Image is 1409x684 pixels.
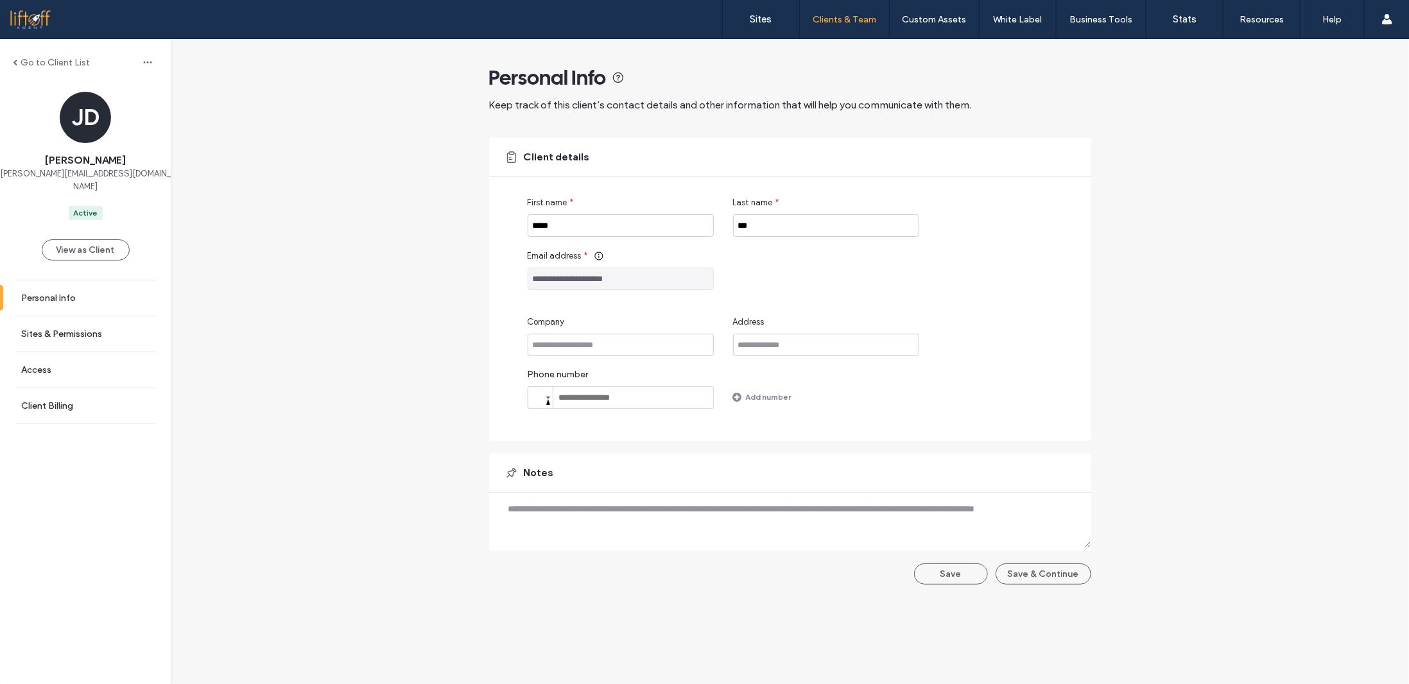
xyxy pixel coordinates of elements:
[21,364,51,375] label: Access
[996,563,1091,585] button: Save & Continue
[21,293,76,304] label: Personal Info
[29,9,55,21] span: Help
[746,386,791,408] label: Add number
[528,268,714,290] input: Email address
[489,65,607,90] span: Personal Info
[60,92,111,143] div: JD
[21,400,73,411] label: Client Billing
[21,329,102,339] label: Sites & Permissions
[733,196,773,209] span: Last name
[733,334,919,356] input: Address
[750,13,772,25] label: Sites
[528,196,567,209] span: First name
[733,316,765,329] span: Address
[528,250,582,262] span: Email address
[528,369,714,386] label: Phone number
[1070,14,1133,25] label: Business Tools
[21,57,90,68] label: Go to Client List
[994,14,1042,25] label: White Label
[489,99,972,111] span: Keep track of this client’s contact details and other information that will help you communicate ...
[1173,13,1197,25] label: Stats
[914,563,988,585] button: Save
[42,239,130,261] button: View as Client
[1240,14,1284,25] label: Resources
[524,150,590,164] span: Client details
[74,207,98,219] div: Active
[528,316,565,329] span: Company
[903,14,967,25] label: Custom Assets
[1323,14,1342,25] label: Help
[524,466,554,480] span: Notes
[813,14,876,25] label: Clients & Team
[528,214,714,237] input: First name
[733,214,919,237] input: Last name
[45,153,126,167] span: [PERSON_NAME]
[528,334,714,356] input: Company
